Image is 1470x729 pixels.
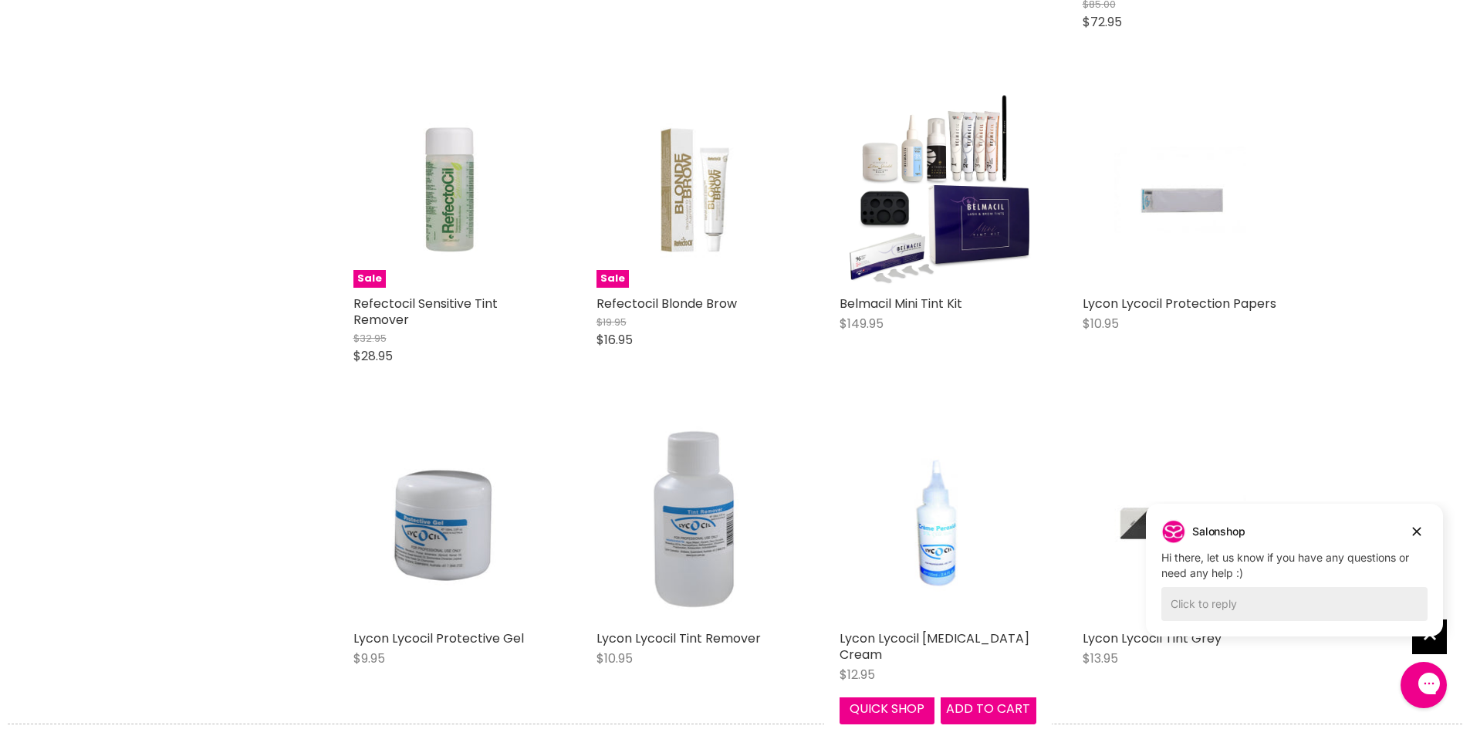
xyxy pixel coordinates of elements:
[596,331,633,349] span: $16.95
[1083,315,1119,332] span: $10.95
[840,91,1036,288] img: Belmacil Mini Tint Kit
[596,426,793,623] a: Lycon Lycocil Tint Remover
[1083,91,1279,288] a: Lycon Lycocil Protection Papers
[353,331,387,346] span: $32.95
[1134,501,1455,660] iframe: Gorgias live chat campaigns
[1115,426,1246,623] img: Lycon Lycocil Tint Grey
[1083,650,1118,667] span: $13.95
[840,629,1029,663] a: Lycon Lycocil [MEDICAL_DATA] Cream
[840,315,884,332] span: $149.95
[386,426,517,623] img: Lycon Lycocil Protective Gel
[1115,91,1246,288] img: Lycon Lycocil Protection Papers
[629,91,759,288] img: Refectocil Blonde Brow
[596,270,629,288] span: Sale
[1083,426,1279,623] a: Lycon Lycocil Tint Grey
[596,91,793,288] a: Refectocil Blonde BrowSale
[353,650,385,667] span: $9.95
[353,91,550,288] a: Refectocil Sensitive Tint RemoverSale
[946,700,1030,717] span: Add to cart
[629,426,760,623] img: Lycon Lycocil Tint Remover
[840,426,1036,623] a: Lycon Lycocil Peroxide Cream
[353,347,393,365] span: $28.95
[353,426,550,623] a: Lycon Lycocil Protective Gel
[1083,295,1276,312] a: Lycon Lycocil Protection Papers
[872,426,1003,623] img: Lycon Lycocil Peroxide Cream
[596,629,761,647] a: Lycon Lycocil Tint Remover
[1083,629,1222,647] a: Lycon Lycocil Tint Grey
[840,694,935,724] button: Quick shop
[353,295,498,329] a: Refectocil Sensitive Tint Remover
[596,315,627,329] span: $19.95
[1393,656,1455,714] iframe: Gorgias live chat messenger
[1083,13,1122,31] span: $72.95
[596,650,633,667] span: $10.95
[840,666,875,683] span: $12.95
[941,694,1036,724] button: Add to cart
[386,91,516,288] img: Refectocil Sensitive Tint Remover
[840,295,962,312] a: Belmacil Mini Tint Kit
[353,270,386,288] span: Sale
[596,295,737,312] a: Refectocil Blonde Brow
[353,629,524,647] a: Lycon Lycocil Protective Gel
